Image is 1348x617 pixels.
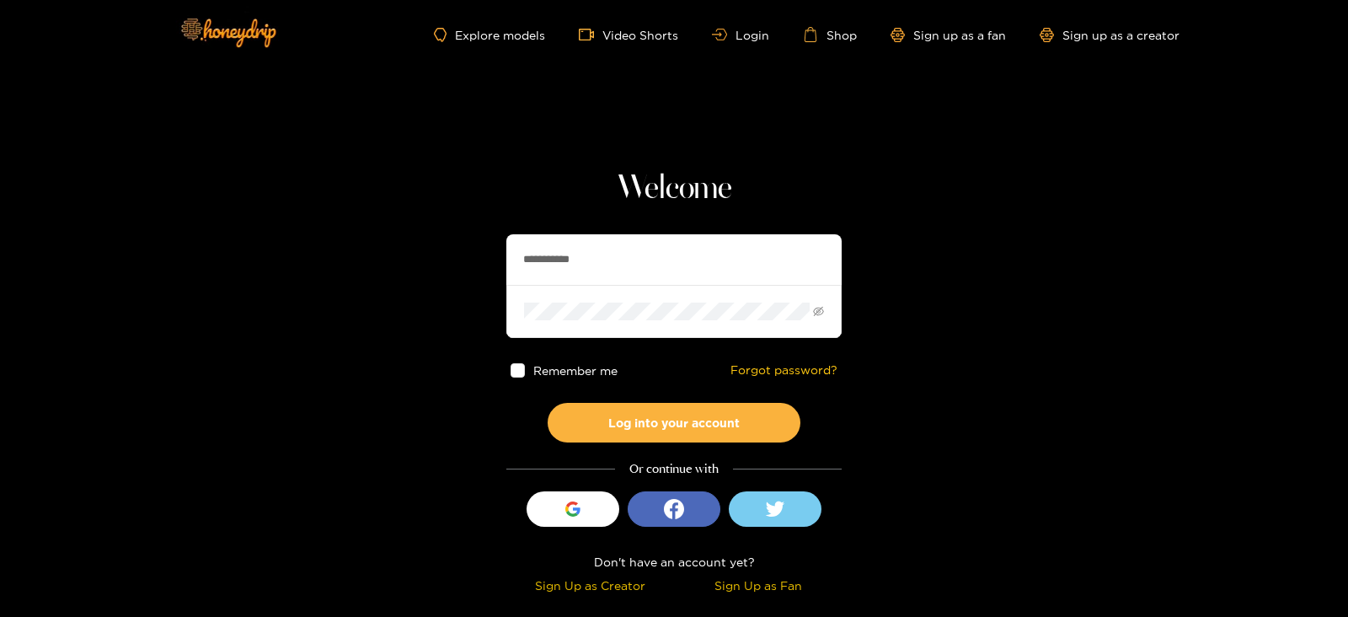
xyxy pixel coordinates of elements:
[1040,28,1179,42] a: Sign up as a creator
[533,364,618,377] span: Remember me
[506,169,842,209] h1: Welcome
[813,306,824,317] span: eye-invisible
[506,552,842,571] div: Don't have an account yet?
[730,363,837,378] a: Forgot password?
[891,28,1006,42] a: Sign up as a fan
[712,29,769,41] a: Login
[506,459,842,479] div: Or continue with
[579,27,678,42] a: Video Shorts
[803,27,857,42] a: Shop
[548,403,800,443] button: Log into your account
[434,28,545,42] a: Explore models
[678,576,837,595] div: Sign Up as Fan
[511,576,670,595] div: Sign Up as Creator
[579,27,602,42] span: video-camera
